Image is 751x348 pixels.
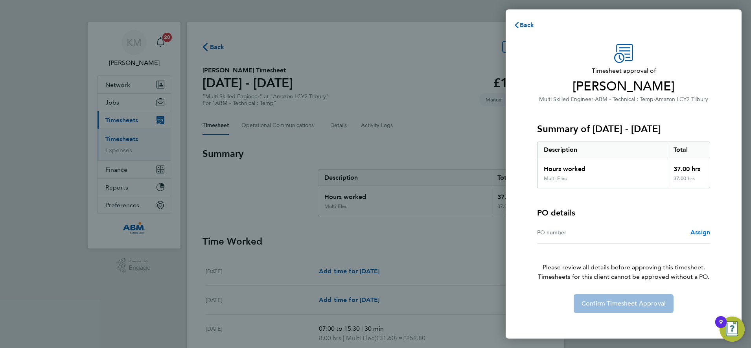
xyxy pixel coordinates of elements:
[539,96,593,103] span: Multi Skilled Engineer
[667,142,710,158] div: Total
[655,96,708,103] span: Amazon LCY2 Tilbury
[720,317,745,342] button: Open Resource Center, 9 new notifications
[537,207,575,218] h4: PO details
[520,21,534,29] span: Back
[667,158,710,175] div: 37.00 hrs
[537,142,710,188] div: Summary of 20 - 26 Sep 2025
[719,322,723,332] div: 9
[537,79,710,94] span: [PERSON_NAME]
[593,96,595,103] span: ·
[528,244,720,282] p: Please review all details before approving this timesheet.
[667,175,710,188] div: 37.00 hrs
[537,123,710,135] h3: Summary of [DATE] - [DATE]
[537,142,667,158] div: Description
[653,96,655,103] span: ·
[690,228,710,236] span: Assign
[528,272,720,282] span: Timesheets for this client cannot be approved without a PO.
[690,228,710,237] a: Assign
[595,96,653,103] span: ABM - Technical : Temp
[544,175,567,182] div: Multi Elec
[537,228,624,237] div: PO number
[537,66,710,75] span: Timesheet approval of
[537,158,667,175] div: Hours worked
[506,17,542,33] button: Back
